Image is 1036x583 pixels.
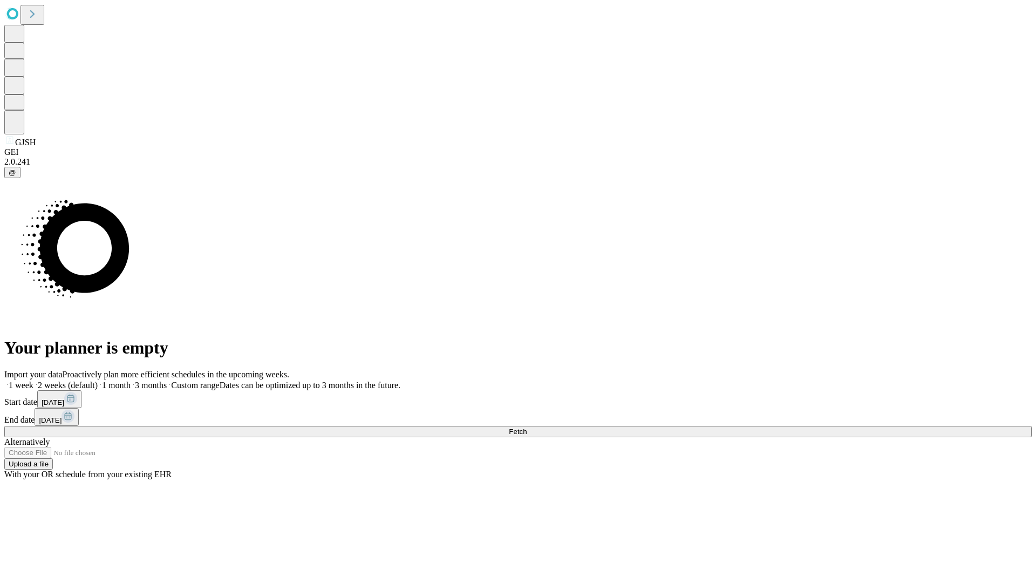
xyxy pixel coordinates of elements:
span: [DATE] [39,416,62,424]
span: Alternatively [4,437,50,446]
button: [DATE] [35,408,79,426]
h1: Your planner is empty [4,338,1032,358]
span: Dates can be optimized up to 3 months in the future. [220,381,400,390]
span: Custom range [171,381,219,390]
span: With your OR schedule from your existing EHR [4,470,172,479]
span: [DATE] [42,398,64,406]
span: 1 month [102,381,131,390]
button: Fetch [4,426,1032,437]
div: 2.0.241 [4,157,1032,167]
span: 2 weeks (default) [38,381,98,390]
span: Fetch [509,428,527,436]
button: @ [4,167,21,178]
span: Import your data [4,370,63,379]
div: GEI [4,147,1032,157]
button: [DATE] [37,390,81,408]
span: Proactively plan more efficient schedules in the upcoming weeks. [63,370,289,379]
span: GJSH [15,138,36,147]
span: @ [9,168,16,177]
div: Start date [4,390,1032,408]
span: 1 week [9,381,33,390]
button: Upload a file [4,458,53,470]
div: End date [4,408,1032,426]
span: 3 months [135,381,167,390]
